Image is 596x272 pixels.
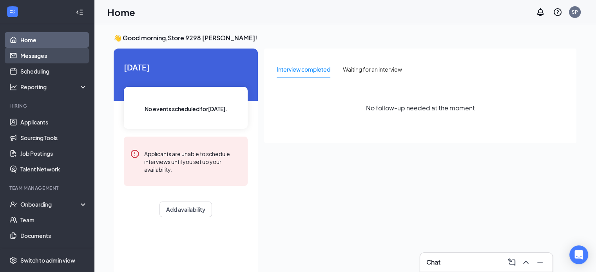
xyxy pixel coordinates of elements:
[20,243,87,259] a: Surveys
[572,9,578,15] div: SP
[9,83,17,91] svg: Analysis
[535,258,545,267] svg: Minimize
[20,130,87,146] a: Sourcing Tools
[145,104,227,113] span: No events scheduled for [DATE] .
[521,258,531,267] svg: ChevronUp
[569,245,588,264] div: Open Intercom Messenger
[536,7,545,17] svg: Notifications
[9,185,86,191] div: Team Management
[124,61,248,73] span: [DATE]
[9,256,17,264] svg: Settings
[277,65,330,74] div: Interview completed
[426,258,440,267] h3: Chat
[9,8,16,16] svg: WorkstreamLogo
[20,212,87,228] a: Team
[20,63,87,79] a: Scheduling
[20,32,87,48] a: Home
[20,48,87,63] a: Messages
[9,200,17,208] svg: UserCheck
[130,149,139,159] svg: Error
[20,161,87,177] a: Talent Network
[20,83,88,91] div: Reporting
[534,256,546,268] button: Minimize
[76,8,83,16] svg: Collapse
[20,200,81,208] div: Onboarding
[520,256,532,268] button: ChevronUp
[114,34,576,42] h3: 👋 Good morning, Store 9298 [PERSON_NAME] !
[366,103,475,113] span: No follow-up needed at the moment
[20,114,87,130] a: Applicants
[159,202,212,217] button: Add availability
[553,7,562,17] svg: QuestionInfo
[343,65,402,74] div: Waiting for an interview
[20,228,87,243] a: Documents
[20,146,87,161] a: Job Postings
[144,149,241,173] div: Applicants are unable to schedule interviews until you set up your availability.
[505,256,518,268] button: ComposeMessage
[9,103,86,109] div: Hiring
[507,258,516,267] svg: ComposeMessage
[107,5,135,19] h1: Home
[20,256,75,264] div: Switch to admin view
